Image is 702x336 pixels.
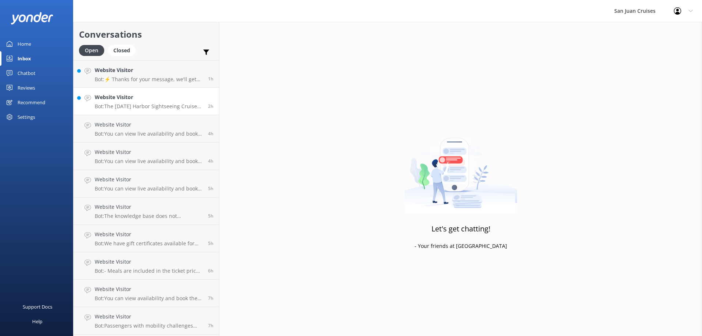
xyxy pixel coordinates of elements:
[95,93,203,101] h4: Website Visitor
[208,185,214,192] span: 09:48am 19-Aug-2025 (UTC -07:00) America/Tijuana
[73,115,219,143] a: Website VisitorBot:You can view live availability and book a whale tour online at [URL][DOMAIN_NA...
[95,76,203,83] p: Bot: ⚡ Thanks for your message, we'll get back to you as soon as we can. You're also welcome to k...
[415,242,507,250] p: - Your friends at [GEOGRAPHIC_DATA]
[73,280,219,307] a: Website VisitorBot:You can view availability and book the Whale Watching Lunch Cruise online at [...
[95,185,203,192] p: Bot: You can view live availability and book your cruise online at [URL][DOMAIN_NAME]. Alternativ...
[95,148,203,156] h4: Website Visitor
[208,76,214,82] span: 01:47pm 19-Aug-2025 (UTC -07:00) America/Tijuana
[73,88,219,115] a: Website VisitorBot:The [DATE] Harbor Sightseeing Cruise departs from [GEOGRAPHIC_DATA] at 10:00 A...
[18,66,35,80] div: Chatbot
[95,121,203,129] h4: Website Visitor
[18,110,35,124] div: Settings
[108,46,139,54] a: Closed
[23,299,52,314] div: Support Docs
[208,268,214,274] span: 09:14am 19-Aug-2025 (UTC -07:00) America/Tijuana
[95,285,203,293] h4: Website Visitor
[95,295,203,302] p: Bot: You can view availability and book the Whale Watching Lunch Cruise online at [URL][DOMAIN_NA...
[208,213,214,219] span: 09:37am 19-Aug-2025 (UTC -07:00) America/Tijuana
[11,12,53,24] img: yonder-white-logo.png
[95,66,203,74] h4: Website Visitor
[95,175,203,184] h4: Website Visitor
[431,223,490,235] h3: Let's get chatting!
[18,95,45,110] div: Recommend
[95,313,203,321] h4: Website Visitor
[95,131,203,137] p: Bot: You can view live availability and book a whale tour online at [URL][DOMAIN_NAME] or contact...
[79,27,214,41] h2: Conversations
[73,197,219,225] a: Website VisitorBot:The knowledge base does not specifically mention a policy on strollers for the...
[95,258,203,266] h4: Website Visitor
[73,60,219,88] a: Website VisitorBot:⚡ Thanks for your message, we'll get back to you as soon as we can. You're als...
[404,122,517,214] img: artwork of a man stealing a conversation from at giant smartphone
[208,295,214,301] span: 07:54am 19-Aug-2025 (UTC -07:00) America/Tijuana
[32,314,42,329] div: Help
[95,230,203,238] h4: Website Visitor
[18,37,31,51] div: Home
[95,213,203,219] p: Bot: The knowledge base does not specifically mention a policy on strollers for the [DATE] Harbor...
[208,322,214,329] span: 07:22am 19-Aug-2025 (UTC -07:00) America/Tijuana
[208,158,214,164] span: 10:30am 19-Aug-2025 (UTC -07:00) America/Tijuana
[208,131,214,137] span: 10:47am 19-Aug-2025 (UTC -07:00) America/Tijuana
[95,268,203,274] p: Bot: - Meals are included in the ticket price for the Crab lunch and dinner cruises, Whale Watchi...
[73,252,219,280] a: Website VisitorBot:- Meals are included in the ticket price for the Crab lunch and dinner cruises...
[95,322,203,329] p: Bot: Passengers with mobility challenges may encounter difficulties when disembarking at destinat...
[73,143,219,170] a: Website VisitorBot:You can view live availability and book your cruise online at [URL][DOMAIN_NAM...
[208,240,214,246] span: 09:21am 19-Aug-2025 (UTC -07:00) America/Tijuana
[108,45,136,56] div: Closed
[79,45,104,56] div: Open
[95,240,203,247] p: Bot: We have gift certificates available for purchase online at [URL][DOMAIN_NAME], by phone at [...
[18,51,31,66] div: Inbox
[73,225,219,252] a: Website VisitorBot:We have gift certificates available for purchase online at [URL][DOMAIN_NAME],...
[208,103,214,109] span: 12:28pm 19-Aug-2025 (UTC -07:00) America/Tijuana
[73,307,219,335] a: Website VisitorBot:Passengers with mobility challenges may encounter difficulties when disembarki...
[18,80,35,95] div: Reviews
[95,103,203,110] p: Bot: The [DATE] Harbor Sightseeing Cruise departs from [GEOGRAPHIC_DATA] at 10:00 AM and returns ...
[79,46,108,54] a: Open
[95,158,203,165] p: Bot: You can view live availability and book your cruise online at [URL][DOMAIN_NAME]. You can al...
[95,203,203,211] h4: Website Visitor
[73,170,219,197] a: Website VisitorBot:You can view live availability and book your cruise online at [URL][DOMAIN_NAM...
